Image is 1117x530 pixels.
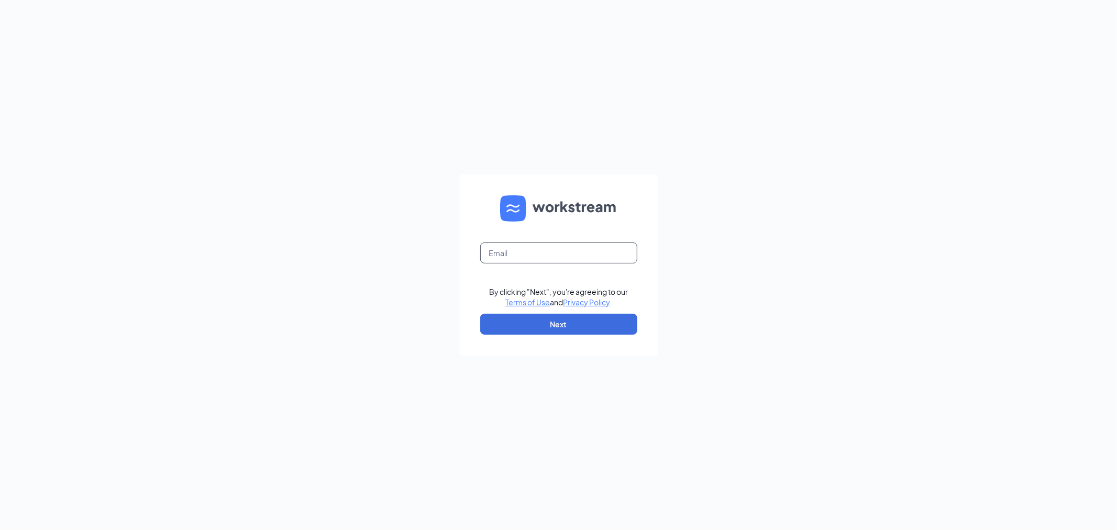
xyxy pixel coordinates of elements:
div: By clicking "Next", you're agreeing to our and . [489,286,628,307]
a: Privacy Policy [563,297,610,307]
button: Next [480,314,637,335]
img: WS logo and Workstream text [500,195,617,222]
input: Email [480,242,637,263]
a: Terms of Use [505,297,550,307]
